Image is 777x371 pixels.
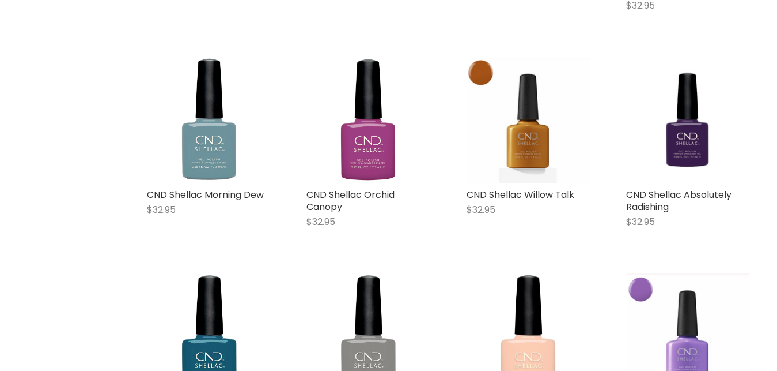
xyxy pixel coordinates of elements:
span: $32.95 [147,203,176,216]
img: CND Shellac Willow Talk [468,58,589,183]
a: CND Shellac Orchid Canopy [306,188,395,213]
a: CND Shellac Absolutely Radishing [626,58,751,183]
img: CND Shellac Morning Dew [147,58,272,183]
a: CND Shellac Morning Dew [147,188,264,201]
img: CND Shellac Absolutely Radishing [627,58,751,183]
a: CND Shellac Absolutely Radishing [626,188,731,213]
span: $32.95 [467,203,495,216]
a: CND Shellac Willow Talk [467,188,574,201]
a: CND Shellac Willow Talk [467,58,592,183]
img: CND Shellac Orchid Canopy [306,58,431,183]
span: $32.95 [626,215,655,228]
span: $32.95 [306,215,335,228]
